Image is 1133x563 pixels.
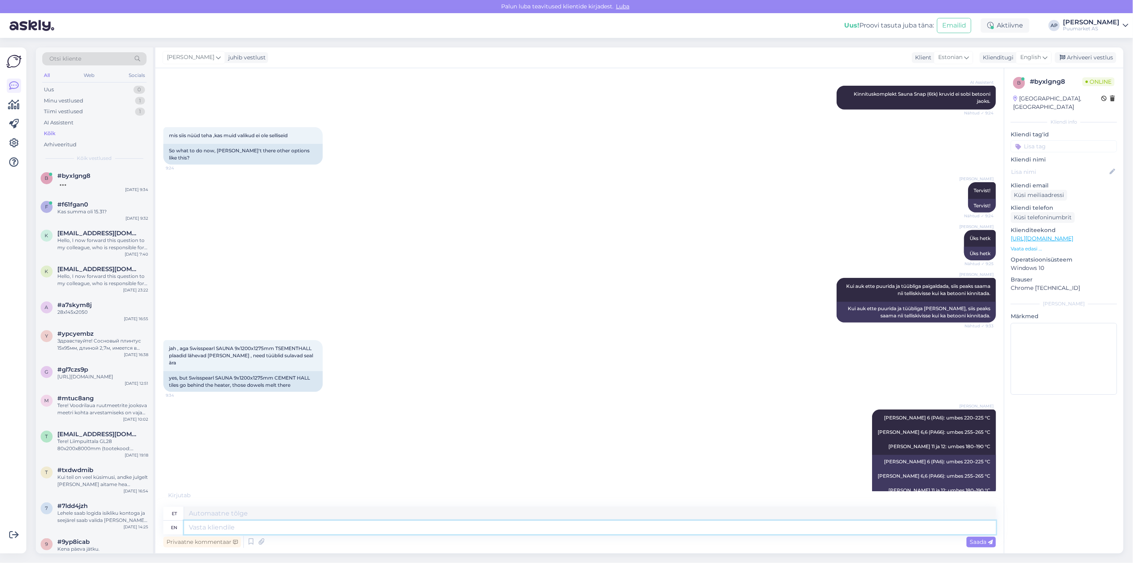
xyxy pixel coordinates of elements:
span: kaupmeesraimus3@gmail.com [57,230,140,237]
div: [DATE] 16:54 [123,488,148,494]
a: [URL][DOMAIN_NAME] [1011,235,1073,242]
div: Kõik [44,130,55,138]
div: [URL][DOMAIN_NAME] [57,373,148,380]
div: Küsi meiliaadressi [1011,190,1067,201]
div: Kui teil on veel küsimusi, andke julgelt [PERSON_NAME] aitame hea meelega. [57,474,148,488]
input: Lisa nimi [1011,167,1108,176]
p: Brauser [1011,276,1117,284]
div: Üks hetk [964,247,996,260]
div: Tiimi vestlused [44,108,83,116]
span: mis siis nüüd teha ,kas muid valikud ei ole selliseid [169,132,288,138]
div: Socials [127,70,147,81]
span: f [45,204,48,210]
span: 9 [45,541,48,547]
p: Vaata edasi ... [1011,245,1117,252]
p: Klienditeekond [1011,226,1117,234]
span: #7ldd4jzh [57,502,88,510]
span: 9:24 [166,165,196,171]
div: Arhiveeri vestlus [1055,52,1116,63]
p: Chrome [TECHNICAL_ID] [1011,284,1117,292]
span: [PERSON_NAME] [959,176,994,182]
img: Askly Logo [6,54,22,69]
div: [PERSON_NAME] [1063,19,1119,26]
div: Puumarket AS [1063,26,1119,32]
div: [DATE] 16:55 [124,316,148,322]
span: AI Assistent [964,79,994,85]
div: Kena päeva jätku. [57,545,148,553]
span: Nähtud ✓ 9:24 [964,110,994,116]
span: #txdwdmib [57,467,93,474]
input: Lisa tag [1011,140,1117,152]
div: [DATE] 10:02 [123,416,148,422]
span: [PERSON_NAME] 6 (PA6): umbes 220–225 °C [PERSON_NAME] 6,6 (PA66): umbes 255–265 °C [PERSON_NAME] ... [878,415,990,449]
div: 1 [135,108,145,116]
div: AI Assistent [44,119,73,127]
span: 7 [45,505,48,511]
span: #a7skym8j [57,301,92,309]
div: et [172,507,177,520]
div: Web [82,70,96,81]
div: [DATE] 16:38 [124,352,148,358]
span: toomas.h@hotmail.com [57,431,140,438]
div: [DATE] 23:22 [123,287,148,293]
div: Kas summa oli 15.31? [57,208,148,215]
p: Kliendi tag'id [1011,130,1117,139]
div: Privaatne kommentaar [163,537,241,547]
div: en [171,521,178,534]
span: 9:34 [166,392,196,398]
span: Estonian [938,53,962,62]
div: 28x145x2050 [57,309,148,316]
span: k [45,268,49,274]
div: Tere! Liimpuittala GL28 80x200x8000mm (tootekood: 114548) on tellitav. Välislaos on saadaval 20 t... [57,438,148,452]
div: All [42,70,51,81]
span: #9yp8icab [57,538,90,545]
span: Kinnituskomplekt Sauna Snap (6tk) kruvid ei sobi betooni jaoks. [854,91,992,104]
div: [DATE] 12:51 [125,380,148,386]
div: Hello, I now forward this question to my colleague, who is responsible for this. The reply will b... [57,273,148,287]
div: Aktiivne [981,18,1029,33]
span: Kui auk ette puurida ja tüübliga paigaldada, siis peaks saama nii telliskivisse kui ka betooni ki... [846,283,992,296]
span: [PERSON_NAME] [167,53,214,62]
div: [GEOGRAPHIC_DATA], [GEOGRAPHIC_DATA] [1013,94,1101,111]
span: [PERSON_NAME] [959,224,994,230]
span: Nähtud ✓ 9:25 [964,261,994,267]
a: [PERSON_NAME]Puumarket AS [1063,19,1128,32]
div: Kui auk ette puurida ja tüübliga [PERSON_NAME], siis peaks saama nii telliskivisse kui ka betooni... [837,302,996,323]
div: Küsi telefoninumbrit [1011,212,1075,223]
span: [PERSON_NAME] [959,272,994,278]
div: [DATE] 7:40 [125,251,148,257]
span: Otsi kliente [49,55,81,63]
p: Kliendi nimi [1011,156,1117,164]
div: Здравствуйте! Сосновый плинтус 15x95мм, длиной 2,7м, имеется в наличии: в Мустамяэ — 38 шт, в [GE... [57,337,148,352]
div: juhib vestlust [225,53,266,62]
div: Arhiveeritud [44,141,76,149]
span: y [45,333,48,339]
span: Online [1082,77,1115,86]
span: #f61fgan0 [57,201,88,208]
div: Tere! Voodrilaua ruutmeetrite jooksva meetri kohta arvestamiseks on vaja teada voodrilaua laiust.... [57,402,148,416]
div: yes, but Swisspearl SAUNA 9x1200x1275mm CEMENT HALL tiles go behind the heater, those dowels melt... [163,371,323,392]
span: Üks hetk [970,235,990,241]
span: b [45,175,49,181]
span: Luba [614,3,632,10]
p: Operatsioonisüsteem [1011,256,1117,264]
span: #ypcyembz [57,330,94,337]
span: jah , aga Swisspearl SAUNA 9x1200x1275mm TSEMENTHALL plaadid lähevad [PERSON_NAME] , need tüüblid... [169,345,314,366]
span: kaupmeesraimus3@gmail.com [57,266,140,273]
span: g [45,369,49,375]
div: Klienditugi [980,53,1013,62]
span: Saada [970,538,993,545]
p: Märkmed [1011,312,1117,321]
span: k [45,232,49,238]
div: Minu vestlused [44,97,83,105]
div: Tervist! [968,199,996,213]
span: a [45,304,49,310]
span: Kõik vestlused [77,155,112,162]
b: Uus! [844,22,859,29]
p: Windows 10 [1011,264,1117,272]
div: Hello, I now forward this question to my colleague, who is responsible for this. The reply will b... [57,237,148,251]
div: Uus [44,86,54,94]
span: Tervist! [974,187,990,193]
div: Lehele saab logida isikliku kontoga ja seejärel saab valida [PERSON_NAME] ärikonto. [57,510,148,524]
span: #byxlgng8 [57,172,90,179]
